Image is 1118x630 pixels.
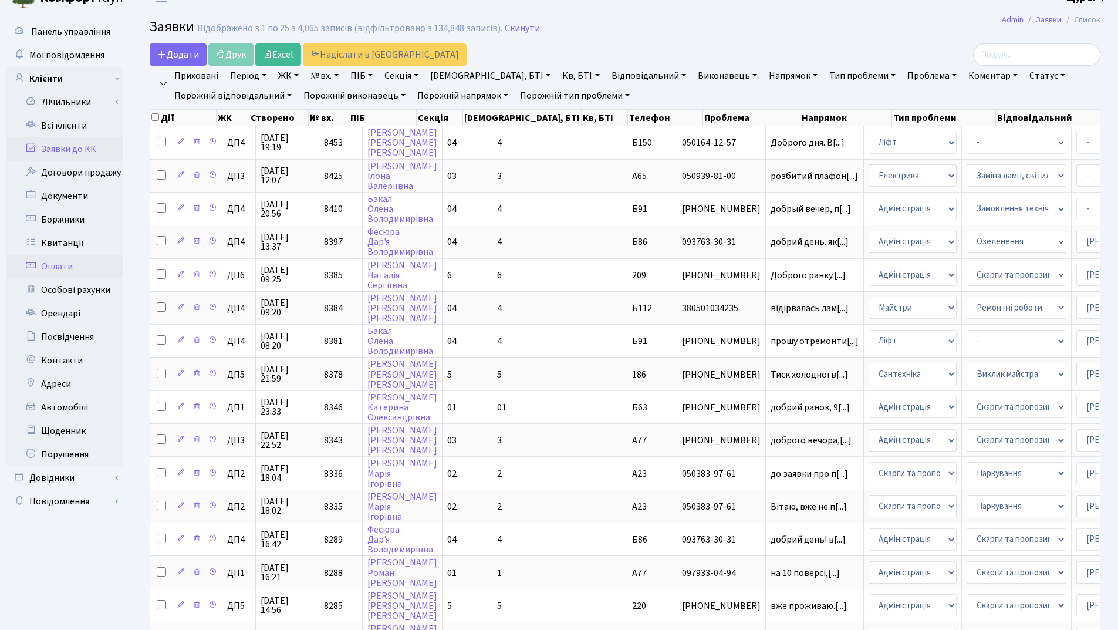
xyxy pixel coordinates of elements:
[497,500,502,513] span: 2
[261,530,314,549] span: [DATE] 16:42
[447,368,452,381] span: 5
[825,66,900,86] a: Тип проблеми
[682,138,761,147] span: 050164-12-57
[771,434,852,447] span: доброго вечора,[...]
[771,235,849,248] span: добрий день. як[...]
[367,589,437,622] a: [PERSON_NAME][PERSON_NAME][PERSON_NAME]
[367,193,433,225] a: БакалОленаВолодимирівна
[1002,14,1024,26] a: Admin
[632,170,647,183] span: А65
[324,500,343,513] span: 8335
[6,114,123,137] a: Всі клієнти
[558,66,604,86] a: Кв, БТІ
[6,349,123,372] a: Контакти
[771,567,840,580] span: на 10 поверсі,[...]
[703,110,801,126] th: Проблема
[367,557,437,589] a: [PERSON_NAME]Роман[PERSON_NAME]
[413,86,513,106] a: Порожній напрямок
[150,43,207,66] a: Додати
[463,110,582,126] th: [DEMOGRAPHIC_DATA], БТІ
[6,20,123,43] a: Панель управління
[497,401,506,414] span: 01
[497,335,502,348] span: 4
[324,302,343,315] span: 8384
[447,599,452,612] span: 5
[367,424,437,457] a: [PERSON_NAME][PERSON_NAME][PERSON_NAME]
[324,434,343,447] span: 8343
[261,200,314,218] span: [DATE] 20:56
[261,464,314,483] span: [DATE] 18:04
[682,502,761,511] span: 050383-97-61
[682,469,761,479] span: 050383-97-61
[632,136,652,149] span: Б150
[447,203,457,215] span: 04
[771,302,849,315] span: відірвалась лам[...]
[632,335,647,348] span: Б91
[497,170,502,183] span: 3
[367,292,437,325] a: [PERSON_NAME][PERSON_NAME][PERSON_NAME]
[261,497,314,516] span: [DATE] 18:02
[6,325,123,349] a: Посвідчення
[261,166,314,185] span: [DATE] 12:07
[497,235,502,248] span: 4
[227,436,251,445] span: ДП3
[227,403,251,412] span: ДП1
[324,335,343,348] span: 8381
[632,599,646,612] span: 220
[197,23,502,34] div: Відображено з 1 по 25 з 4,065 записів (відфільтровано з 134,848 записів).
[682,601,761,611] span: [PHONE_NUMBER]
[497,302,502,315] span: 4
[771,533,846,546] span: добрий день! в[...]
[6,490,123,513] a: Повідомлення
[693,66,762,86] a: Виконавець
[6,208,123,231] a: Боржники
[324,401,343,414] span: 8346
[261,233,314,251] span: [DATE] 13:37
[6,43,123,67] a: Мої повідомлення
[261,365,314,383] span: [DATE] 21:59
[157,48,199,61] span: Додати
[261,265,314,284] span: [DATE] 09:25
[255,43,301,66] a: Excel
[505,23,540,34] a: Скинути
[349,110,417,126] th: ПІБ
[447,401,457,414] span: 01
[964,66,1022,86] a: Коментар
[6,466,123,490] a: Довідники
[447,567,457,580] span: 01
[682,436,761,445] span: [PHONE_NUMBER]
[447,136,457,149] span: 04
[425,66,555,86] a: [DEMOGRAPHIC_DATA], БТІ
[632,401,647,414] span: Б63
[582,110,628,126] th: Кв, БТІ
[632,533,647,546] span: Б86
[447,269,452,282] span: 6
[227,336,251,346] span: ДП4
[1062,14,1100,26] li: Список
[367,457,437,490] a: [PERSON_NAME]МаріяІгорівна
[324,136,343,149] span: 8453
[632,269,646,282] span: 209
[682,403,761,412] span: [PHONE_NUMBER]
[447,434,457,447] span: 03
[497,203,502,215] span: 4
[892,110,996,126] th: Тип проблеми
[632,368,646,381] span: 186
[367,225,433,258] a: ФесюраДар'яВолодимирівна
[771,269,846,282] span: Доброго ранку.[...]
[227,171,251,181] span: ДП3
[217,110,249,126] th: ЖК
[632,467,647,480] span: А23
[6,419,123,443] a: Щоденник
[309,110,350,126] th: № вх.
[497,533,502,546] span: 4
[227,502,251,511] span: ДП2
[31,25,110,38] span: Панель управління
[6,255,123,278] a: Оплати
[764,66,822,86] a: Напрямок
[227,271,251,280] span: ДП6
[6,278,123,302] a: Особові рахунки
[367,160,437,193] a: [PERSON_NAME]ІлонаВалеріївна
[261,431,314,450] span: [DATE] 22:52
[6,161,123,184] a: Договори продажу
